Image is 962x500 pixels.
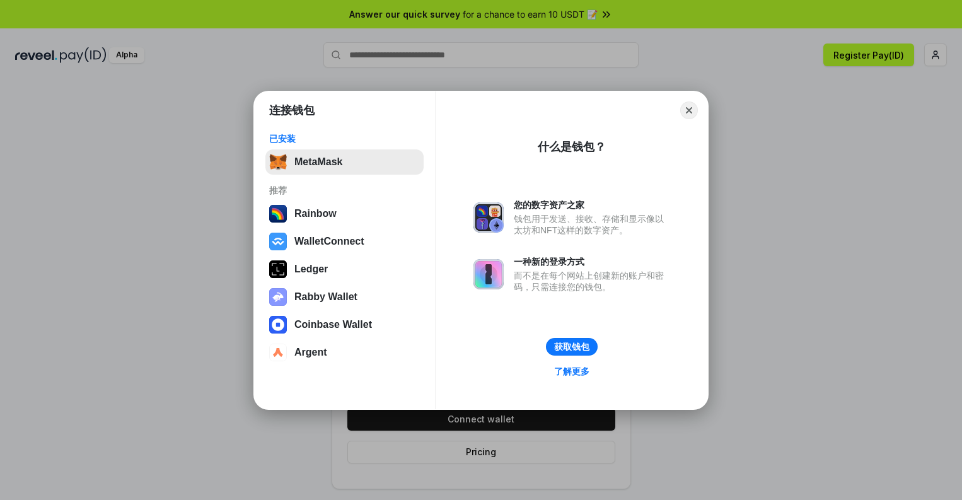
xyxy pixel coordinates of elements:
div: 了解更多 [554,366,589,377]
div: 钱包用于发送、接收、存储和显示像以太坊和NFT这样的数字资产。 [514,213,670,236]
div: 获取钱包 [554,341,589,352]
button: Coinbase Wallet [265,312,424,337]
button: Rainbow [265,201,424,226]
img: svg+xml,%3Csvg%20width%3D%2228%22%20height%3D%2228%22%20viewBox%3D%220%200%2028%2028%22%20fill%3D... [269,344,287,361]
div: 而不是在每个网站上创建新的账户和密码，只需连接您的钱包。 [514,270,670,293]
button: Rabby Wallet [265,284,424,310]
div: 已安装 [269,133,420,144]
img: svg+xml,%3Csvg%20width%3D%2228%22%20height%3D%2228%22%20viewBox%3D%220%200%2028%2028%22%20fill%3D... [269,316,287,334]
img: svg+xml,%3Csvg%20xmlns%3D%22http%3A%2F%2Fwww.w3.org%2F2000%2Fsvg%22%20width%3D%2228%22%20height%3... [269,260,287,278]
div: Ledger [294,264,328,275]
h1: 连接钱包 [269,103,315,118]
div: Argent [294,347,327,358]
div: Rabby Wallet [294,291,357,303]
div: 您的数字资产之家 [514,199,670,211]
img: svg+xml,%3Csvg%20width%3D%2228%22%20height%3D%2228%22%20viewBox%3D%220%200%2028%2028%22%20fill%3D... [269,233,287,250]
div: 推荐 [269,185,420,196]
img: svg+xml,%3Csvg%20xmlns%3D%22http%3A%2F%2Fwww.w3.org%2F2000%2Fsvg%22%20fill%3D%22none%22%20viewBox... [473,202,504,233]
div: 一种新的登录方式 [514,256,670,267]
button: MetaMask [265,149,424,175]
button: WalletConnect [265,229,424,254]
img: svg+xml,%3Csvg%20width%3D%22120%22%20height%3D%22120%22%20viewBox%3D%220%200%20120%20120%22%20fil... [269,205,287,223]
img: svg+xml,%3Csvg%20fill%3D%22none%22%20height%3D%2233%22%20viewBox%3D%220%200%2035%2033%22%20width%... [269,153,287,171]
div: Rainbow [294,208,337,219]
img: svg+xml,%3Csvg%20xmlns%3D%22http%3A%2F%2Fwww.w3.org%2F2000%2Fsvg%22%20fill%3D%22none%22%20viewBox... [269,288,287,306]
div: WalletConnect [294,236,364,247]
button: Close [680,102,698,119]
img: svg+xml,%3Csvg%20xmlns%3D%22http%3A%2F%2Fwww.w3.org%2F2000%2Fsvg%22%20fill%3D%22none%22%20viewBox... [473,259,504,289]
a: 了解更多 [547,363,597,380]
button: 获取钱包 [546,338,598,356]
button: Argent [265,340,424,365]
button: Ledger [265,257,424,282]
div: Coinbase Wallet [294,319,372,330]
div: MetaMask [294,156,342,168]
div: 什么是钱包？ [538,139,606,154]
